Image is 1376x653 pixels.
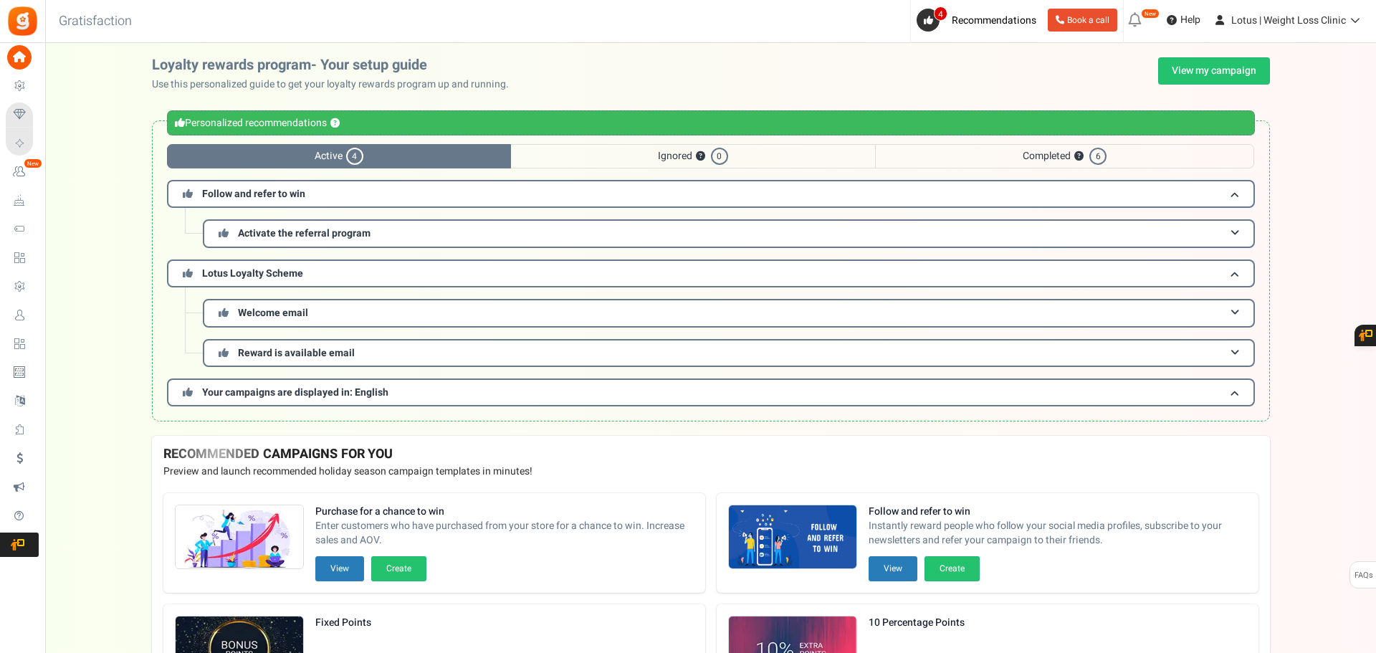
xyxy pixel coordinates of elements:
h4: RECOMMENDED CAMPAIGNS FOR YOU [163,447,1258,462]
span: Follow and refer to win [202,186,305,201]
button: Create [924,556,980,581]
a: New [6,160,39,184]
button: View [315,556,364,581]
button: View [869,556,917,581]
a: 4 Recommendations [917,9,1042,32]
em: New [24,158,42,168]
a: Help [1161,9,1206,32]
a: Book a call [1048,9,1117,32]
span: 4 [934,6,947,21]
p: Use this personalized guide to get your loyalty rewards program up and running. [152,77,520,92]
strong: Purchase for a chance to win [315,505,694,519]
span: 4 [346,148,363,165]
h3: Gratisfaction [43,7,148,36]
img: Recommended Campaigns [176,505,303,570]
span: Your campaigns are displayed in: English [202,385,388,400]
span: Instantly reward people who follow your social media profiles, subscribe to your newsletters and ... [869,519,1247,548]
span: Enter customers who have purchased from your store for a chance to win. Increase sales and AOV. [315,519,694,548]
span: Reward is available email [238,345,355,361]
strong: 10 Percentage Points [869,616,980,630]
span: Lotus | Weight Loss Clinic [1231,13,1346,28]
span: 0 [711,148,728,165]
span: Completed [875,144,1254,168]
button: Create [371,556,426,581]
div: Personalized recommendations [167,110,1255,135]
button: ? [696,152,705,161]
a: View my campaign [1158,57,1270,85]
span: Welcome email [238,305,308,320]
button: ? [1074,152,1084,161]
span: Ignored [511,144,875,168]
strong: Fixed Points [315,616,426,630]
span: Activate the referral program [238,226,371,241]
p: Preview and launch recommended holiday season campaign templates in minutes! [163,464,1258,479]
strong: Follow and refer to win [869,505,1247,519]
button: ? [330,119,340,128]
span: 6 [1089,148,1107,165]
em: New [1141,9,1160,19]
span: Active [167,144,511,168]
span: Help [1177,13,1200,27]
span: Lotus Loyalty Scheme [202,266,303,281]
span: FAQs [1354,562,1373,589]
img: Recommended Campaigns [729,505,856,570]
img: Gratisfaction [6,5,39,37]
h2: Loyalty rewards program- Your setup guide [152,57,520,73]
span: Recommendations [952,13,1036,28]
